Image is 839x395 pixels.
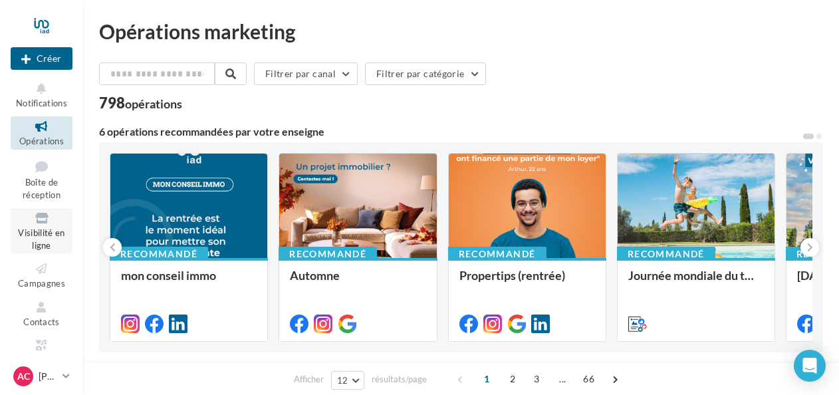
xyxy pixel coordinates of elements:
[23,177,60,200] span: Boîte de réception
[331,371,365,390] button: 12
[365,63,486,85] button: Filtrer par catégorie
[99,126,802,137] div: 6 opérations recommandées par votre enseigne
[11,47,72,70] div: Nouvelle campagne
[11,335,72,368] a: Médiathèque
[294,373,324,386] span: Afficher
[794,350,826,382] div: Open Intercom Messenger
[578,368,600,390] span: 66
[254,63,358,85] button: Filtrer par canal
[99,21,823,41] div: Opérations marketing
[502,368,523,390] span: 2
[11,155,72,203] a: Boîte de réception
[23,317,60,327] span: Contacts
[19,136,64,146] span: Opérations
[11,116,72,149] a: Opérations
[476,368,497,390] span: 1
[448,247,546,261] div: Recommandé
[110,247,208,261] div: Recommandé
[17,370,30,383] span: AC
[16,98,67,108] span: Notifications
[125,98,182,110] div: opérations
[39,370,57,383] p: [PERSON_NAME]
[337,375,348,386] span: 12
[18,227,64,251] span: Visibilité en ligne
[11,78,72,111] button: Notifications
[290,269,425,295] div: Automne
[11,259,72,291] a: Campagnes
[11,297,72,330] a: Contacts
[628,269,764,295] div: Journée mondiale du tourisme
[18,278,65,289] span: Campagnes
[11,364,72,389] a: AC [PERSON_NAME]
[11,208,72,253] a: Visibilité en ligne
[459,269,595,295] div: Propertips (rentrée)
[121,269,257,295] div: mon conseil immo
[552,368,573,390] span: ...
[99,96,182,110] div: 798
[11,47,72,70] button: Créer
[526,368,547,390] span: 3
[279,247,377,261] div: Recommandé
[372,373,427,386] span: résultats/page
[617,247,715,261] div: Recommandé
